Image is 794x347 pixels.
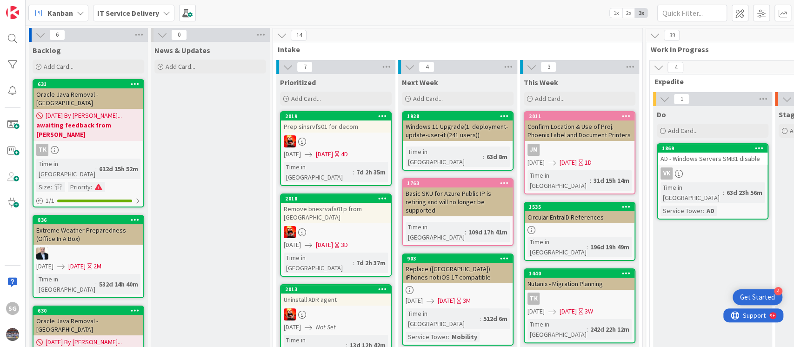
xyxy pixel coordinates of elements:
[36,120,140,139] b: awaiting feedback from [PERSON_NAME]
[527,158,545,167] span: [DATE]
[33,224,143,245] div: Extreme Weather Preparedness (Office In A Box)
[33,307,143,335] div: 630Oracle Java Removal - [GEOGRAPHIC_DATA]
[353,167,354,177] span: :
[527,319,587,340] div: Time in [GEOGRAPHIC_DATA]
[284,149,301,159] span: [DATE]
[36,261,53,271] span: [DATE]
[6,328,19,341] img: avatar
[661,182,723,203] div: Time in [GEOGRAPHIC_DATA]
[284,308,296,320] img: VN
[403,187,513,216] div: Basic SKU for Azure Public IP is retiring and will no longer be supported
[46,337,122,347] span: [DATE] By [PERSON_NAME]...
[525,211,634,223] div: Circular EntraID References
[47,7,73,19] span: Kanban
[33,144,143,156] div: TK
[448,332,449,342] span: :
[466,227,510,237] div: 109d 17h 41m
[281,294,391,306] div: Uninstall XDR agent
[38,307,143,314] div: 630
[97,8,159,18] b: IT Service Delivery
[281,194,391,203] div: 2018
[278,45,631,54] span: Intake
[36,144,48,156] div: TK
[280,194,392,277] a: 2018Remove bnesrvafs01p from [GEOGRAPHIC_DATA]VN[DATE][DATE]3DTime in [GEOGRAPHIC_DATA]:7d 2h 37m
[733,289,782,305] div: Open Get Started checklist, remaining modules: 4
[95,279,97,289] span: :
[166,62,195,71] span: Add Card...
[535,94,565,103] span: Add Card...
[588,324,632,334] div: 242d 22h 12m
[525,112,634,141] div: 2011Confirm Location & Use of Proj. Phoenix Label and Document Printers
[525,293,634,305] div: TK
[406,332,448,342] div: Service Tower
[36,274,95,294] div: Time in [GEOGRAPHIC_DATA]
[525,269,634,278] div: 1440
[622,8,635,18] span: 2x
[291,94,321,103] span: Add Card...
[403,112,513,141] div: 1928Windows 11 Upgrade(1. deployment-update-user-it (241 users))
[353,258,354,268] span: :
[36,159,95,179] div: Time in [GEOGRAPHIC_DATA]
[97,164,140,174] div: 612d 15h 52m
[284,253,353,273] div: Time in [GEOGRAPHIC_DATA]
[280,111,392,186] a: 2019Prep sinsrvfs01 for decomVN[DATE][DATE]4DTime in [GEOGRAPHIC_DATA]:7d 2h 35m
[407,180,513,187] div: 1763
[281,112,391,120] div: 2019
[525,120,634,141] div: Confirm Location & Use of Proj. Phoenix Label and Document Printers
[91,182,92,192] span: :
[674,93,689,105] span: 1
[33,80,143,88] div: 631
[20,1,42,13] span: Support
[354,258,388,268] div: 7d 2h 37m
[465,227,466,237] span: :
[525,203,634,223] div: 1535Circular EntraID References
[658,144,767,153] div: 1869
[280,78,316,87] span: Prioritized
[403,120,513,141] div: Windows 11 Upgrade(1. deployment-update-user-it (241 users))
[402,254,514,346] a: 903Replace ([GEOGRAPHIC_DATA]) iPhones not iOS 17 compatible[DATE][DATE]3MTime in [GEOGRAPHIC_DAT...
[95,164,97,174] span: :
[406,222,465,242] div: Time in [GEOGRAPHIC_DATA]
[44,62,73,71] span: Add Card...
[591,175,632,186] div: 31d 15h 14m
[284,135,296,147] img: VN
[661,206,703,216] div: Service Tower
[51,182,52,192] span: :
[36,182,51,192] div: Size
[33,216,143,224] div: 836
[281,308,391,320] div: VN
[402,78,438,87] span: Next Week
[590,175,591,186] span: :
[635,8,647,18] span: 3x
[525,269,634,290] div: 1440Nutanix - Migration Planning
[281,203,391,223] div: Remove bnesrvafs01p from [GEOGRAPHIC_DATA]
[406,296,423,306] span: [DATE]
[524,111,635,194] a: 2011Confirm Location & Use of Proj. Phoenix Label and Document PrintersJM[DATE][DATE]1DTime in [G...
[281,226,391,238] div: VN
[154,46,210,55] span: News & Updates
[281,135,391,147] div: VN
[587,242,588,252] span: :
[281,194,391,223] div: 2018Remove bnesrvafs01p from [GEOGRAPHIC_DATA]
[419,61,434,73] span: 4
[6,6,19,19] img: Visit kanbanzone.com
[587,324,588,334] span: :
[33,307,143,315] div: 630
[481,314,510,324] div: 512d 6m
[668,127,698,135] span: Add Card...
[284,240,301,250] span: [DATE]
[33,46,61,55] span: Backlog
[658,144,767,165] div: 1869AD - Windows Servers SMB1 disable
[284,162,353,182] div: Time in [GEOGRAPHIC_DATA]
[403,112,513,120] div: 1928
[46,111,122,120] span: [DATE] By [PERSON_NAME]...
[529,204,634,210] div: 1535
[284,226,296,238] img: VN
[703,206,704,216] span: :
[585,158,592,167] div: 1D
[33,247,143,260] div: HO
[413,94,443,103] span: Add Card...
[610,8,622,18] span: 1x
[284,322,301,332] span: [DATE]
[657,110,666,119] span: Do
